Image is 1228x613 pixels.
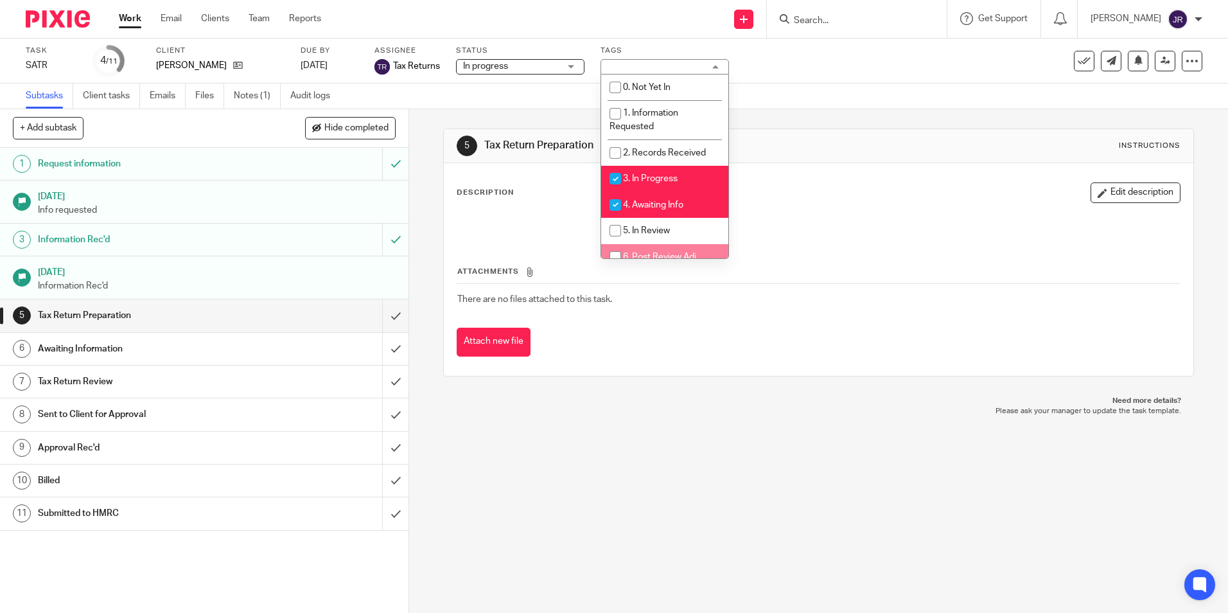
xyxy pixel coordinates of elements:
p: Information Rec'd [38,280,396,292]
img: svg%3E [374,59,390,75]
a: Email [161,12,182,25]
span: Attachments [457,268,519,275]
span: Get Support [978,14,1028,23]
label: Assignee [374,46,440,56]
div: 5 [13,306,31,324]
h1: Tax Return Preparation [484,139,846,152]
div: 10 [13,472,31,490]
a: Audit logs [290,84,340,109]
div: 9 [13,439,31,457]
h1: Submitted to HMRC [38,504,259,523]
a: Client tasks [83,84,140,109]
label: Status [456,46,584,56]
span: 4. Awaiting Info [623,200,683,209]
div: 1 [13,155,31,173]
h1: Awaiting Information [38,339,259,359]
a: Subtasks [26,84,73,109]
p: Need more details? [456,396,1180,406]
h1: Request information [38,154,259,173]
span: 5. In Review [623,226,670,235]
div: 6 [13,340,31,358]
label: Tags [601,46,729,56]
p: Description [457,188,514,198]
a: Team [249,12,270,25]
a: Notes (1) [234,84,281,109]
h1: Sent to Client for Approval [38,405,259,424]
span: 3. In Progress [623,174,678,183]
button: Edit description [1091,182,1180,203]
label: Client [156,46,285,56]
span: [DATE] [301,61,328,70]
p: [PERSON_NAME] [156,59,227,72]
div: 3 [13,231,31,249]
div: 11 [13,504,31,522]
p: Info requested [38,204,396,217]
a: Emails [150,84,186,109]
div: 7 [13,373,31,391]
h1: Tax Return Review [38,372,259,391]
a: Work [119,12,141,25]
h1: Tax Return Preparation [38,306,259,325]
small: /11 [106,58,118,65]
span: 1. Information Requested [610,109,678,131]
span: 6. Post Review Adj [623,253,696,262]
span: In progress [463,62,508,71]
button: Attach new file [457,328,531,357]
div: SATR [26,59,77,72]
h1: Approval Rec'd [38,438,259,458]
p: [PERSON_NAME] [1091,12,1161,25]
button: Hide completed [305,117,396,139]
span: 0. Not Yet In [623,83,671,92]
div: 4 [100,53,118,68]
a: Files [195,84,224,109]
div: 5 [457,136,477,156]
input: Search [793,15,908,27]
h1: Billed [38,471,259,490]
a: Clients [201,12,229,25]
span: 2. Records Received [623,148,706,157]
div: Instructions [1119,141,1180,151]
label: Due by [301,46,358,56]
a: Reports [289,12,321,25]
button: + Add subtask [13,117,83,139]
h1: [DATE] [38,263,396,279]
label: Task [26,46,77,56]
span: Tax Returns [393,60,440,73]
span: Hide completed [324,123,389,134]
p: Please ask your manager to update the task template. [456,406,1180,416]
img: Pixie [26,10,90,28]
h1: Information Rec'd [38,230,259,249]
h1: [DATE] [38,187,396,203]
div: 8 [13,405,31,423]
span: There are no files attached to this task. [457,295,612,304]
img: svg%3E [1168,9,1188,30]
